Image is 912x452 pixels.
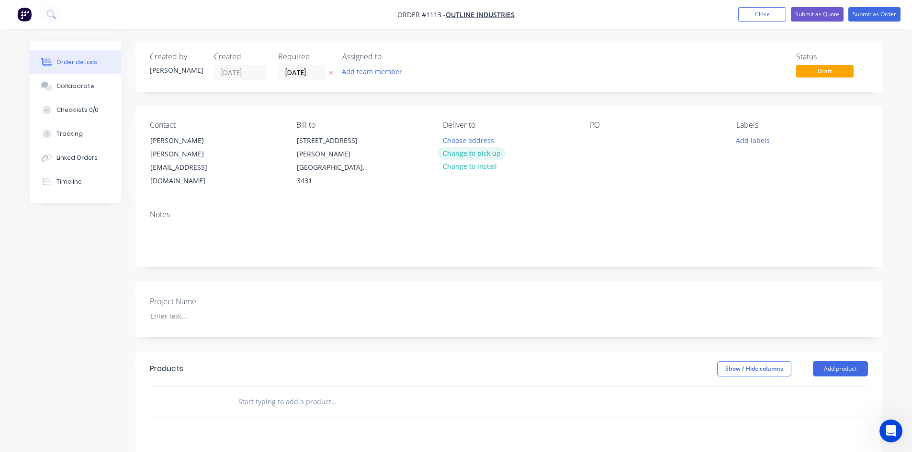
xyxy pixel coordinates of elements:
div: [STREET_ADDRESS][PERSON_NAME] [297,134,376,161]
button: Add labels [731,133,775,146]
div: [PERSON_NAME][EMAIL_ADDRESS][DOMAIN_NAME] [150,147,230,187]
div: PO [590,121,721,130]
span: Draft [796,65,854,77]
img: Factory [17,7,32,22]
div: Timeline [56,177,82,186]
div: Tracking [56,130,83,138]
div: Created by [150,52,203,61]
button: Submit as Quote [791,7,844,22]
button: Submit as Order [848,7,901,22]
div: Products [150,363,183,375]
div: [PERSON_NAME] [150,65,203,75]
button: Change to install [438,160,502,173]
button: Order details [30,50,121,74]
button: Collaborate [30,74,121,98]
button: Add team member [337,65,407,78]
div: [STREET_ADDRESS][PERSON_NAME][GEOGRAPHIC_DATA], , 3431 [289,133,384,188]
div: [GEOGRAPHIC_DATA], , 3431 [297,161,376,187]
div: Labels [736,121,867,130]
div: Assigned to [342,52,438,61]
a: Outline Industries [446,10,515,19]
button: Add product [813,361,868,376]
button: Change to pick up [438,147,506,160]
div: Status [796,52,868,61]
button: Close [738,7,786,22]
div: [PERSON_NAME] [150,134,230,147]
button: Timeline [30,170,121,194]
div: Collaborate [56,82,94,90]
div: Checklists 0/0 [56,106,99,114]
input: Start typing to add a product... [238,392,429,411]
div: Notes [150,210,868,219]
div: Required [278,52,331,61]
div: [PERSON_NAME][PERSON_NAME][EMAIL_ADDRESS][DOMAIN_NAME] [142,133,238,188]
div: Bill to [296,121,428,130]
button: Choose address [438,133,499,146]
div: Order details [56,58,97,66]
button: Tracking [30,122,121,146]
div: Contact [150,121,281,130]
label: Project Name [150,296,270,307]
iframe: Intercom live chat [879,419,902,442]
div: Created [214,52,267,61]
button: Add team member [342,65,407,78]
div: Deliver to [443,121,574,130]
button: Checklists 0/0 [30,98,121,122]
div: Linked Orders [56,154,98,162]
span: Order #1113 - [397,10,446,19]
button: Linked Orders [30,146,121,170]
button: Show / Hide columns [717,361,791,376]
